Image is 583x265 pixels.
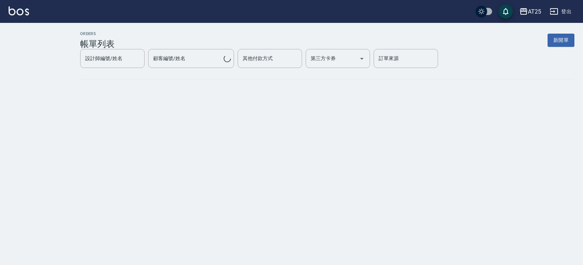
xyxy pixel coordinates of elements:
[499,4,513,19] button: save
[548,36,574,43] a: 新開單
[80,31,115,36] h2: ORDERS
[9,6,29,15] img: Logo
[548,34,574,47] button: 新開單
[528,7,541,16] div: AT25
[547,5,574,18] button: 登出
[516,4,544,19] button: AT25
[356,53,368,64] button: Open
[80,39,115,49] h3: 帳單列表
